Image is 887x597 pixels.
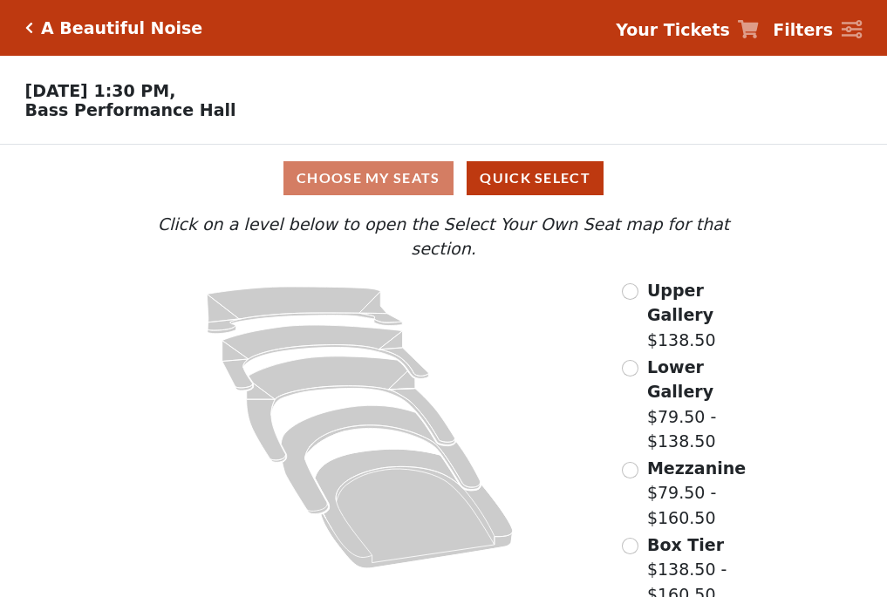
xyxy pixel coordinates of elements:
[647,355,764,454] label: $79.50 - $138.50
[647,535,724,554] span: Box Tier
[647,458,746,478] span: Mezzanine
[316,449,514,568] path: Orchestra / Parterre Circle - Seats Available: 24
[647,281,713,325] span: Upper Gallery
[467,161,604,195] button: Quick Select
[616,17,759,43] a: Your Tickets
[647,278,764,353] label: $138.50
[773,20,833,39] strong: Filters
[123,212,763,261] p: Click on a level below to open the Select Your Own Seat map for that section.
[773,17,862,43] a: Filters
[41,18,202,38] h5: A Beautiful Noise
[25,22,33,34] a: Click here to go back to filters
[208,287,403,334] path: Upper Gallery - Seats Available: 262
[647,357,713,402] span: Lower Gallery
[222,325,429,390] path: Lower Gallery - Seats Available: 18
[647,456,764,531] label: $79.50 - $160.50
[616,20,730,39] strong: Your Tickets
